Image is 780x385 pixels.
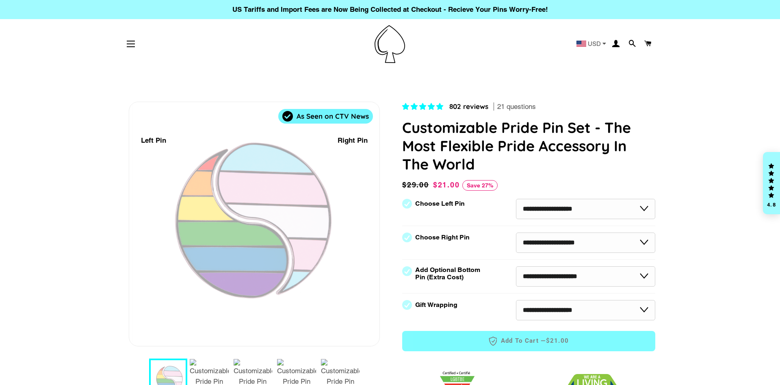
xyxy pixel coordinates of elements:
[129,102,379,346] div: 1 / 7
[767,202,776,207] div: 4.8
[415,266,483,281] label: Add Optional Bottom Pin (Extra Cost)
[763,152,780,215] div: Click to open Judge.me floating reviews tab
[415,234,470,241] label: Choose Right Pin
[402,179,431,191] span: $29.00
[546,337,569,345] span: $21.00
[338,135,368,146] div: Right Pin
[375,25,405,63] img: Pin-Ace
[415,301,457,309] label: Gift Wrapping
[462,180,498,191] span: Save 27%
[402,331,655,351] button: Add to Cart —$21.00
[497,102,536,112] span: 21 questions
[414,336,643,346] span: Add to Cart —
[588,41,601,47] span: USD
[402,118,655,173] h1: Customizable Pride Pin Set - The Most Flexible Pride Accessory In The World
[449,102,488,111] span: 802 reviews
[433,181,460,189] span: $21.00
[415,200,465,207] label: Choose Left Pin
[402,102,445,111] span: 4.83 stars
